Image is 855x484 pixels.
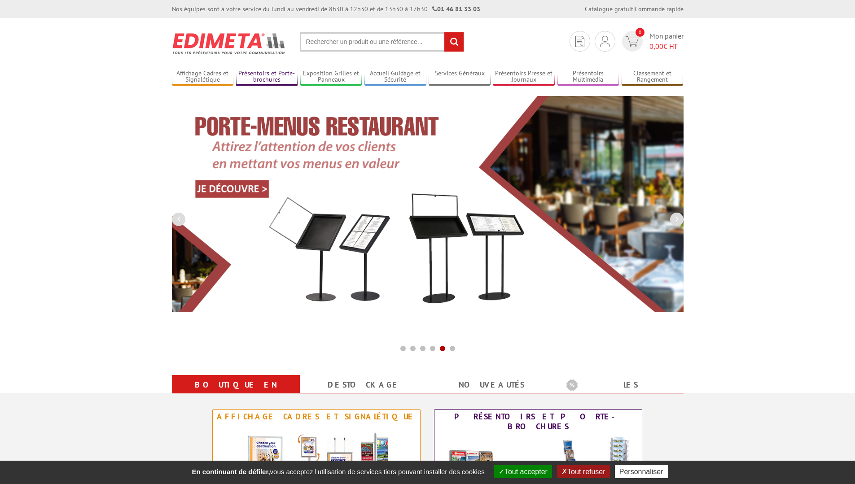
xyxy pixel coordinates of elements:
[300,32,464,52] input: Rechercher un produit ou une référence...
[626,36,639,47] img: devis rapide
[172,70,234,84] a: Affichage Cadres et Signalétique
[364,70,426,84] a: Accueil Guidage et Sécurité
[429,70,491,84] a: Services Généraux
[649,31,684,52] span: Mon panier
[557,465,609,478] button: Tout refuser
[557,70,619,84] a: Présentoirs Multimédia
[620,31,684,52] a: devis rapide 0 Mon panier 0,00€ HT
[636,28,645,37] span: 0
[566,377,673,409] a: Les promotions
[300,70,362,84] a: Exposition Grilles et Panneaux
[438,377,545,393] a: nouveautés
[236,70,298,84] a: Présentoirs et Porte-brochures
[649,41,684,52] span: € HT
[635,5,684,13] a: Commande rapide
[172,27,286,60] img: Présentoir, panneau, stand - Edimeta - PLV, affichage, mobilier bureau, entreprise
[311,377,417,393] a: Destockage
[494,465,552,478] button: Tout accepter
[187,468,489,475] span: vous acceptez l'utilisation de services tiers pouvant installer des cookies
[600,36,610,47] img: devis rapide
[192,468,270,475] strong: En continuant de défiler,
[585,5,633,13] a: Catalogue gratuit
[493,70,555,84] a: Présentoirs Presse et Journaux
[183,377,289,409] a: Boutique en ligne
[444,32,464,52] input: rechercher
[622,70,684,84] a: Classement et Rangement
[566,377,679,395] b: Les promotions
[172,4,480,13] div: Nos équipes sont à votre service du lundi au vendredi de 8h30 à 12h30 et de 13h30 à 17h30
[649,42,663,51] span: 0,00
[615,465,668,478] button: Personnaliser (fenêtre modale)
[215,412,418,422] div: Affichage Cadres et Signalétique
[437,412,640,432] div: Présentoirs et Porte-brochures
[585,4,684,13] div: |
[432,5,480,13] strong: 01 46 81 33 03
[575,36,584,47] img: devis rapide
